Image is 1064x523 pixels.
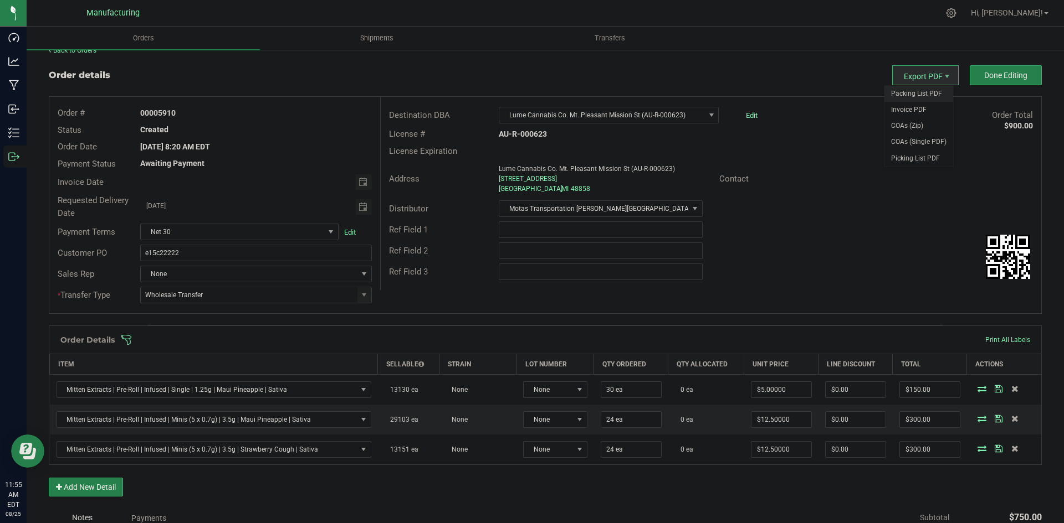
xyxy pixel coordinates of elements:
[389,204,428,214] span: Distributor
[385,446,418,453] span: 13151 ea
[8,56,19,67] inline-svg: Analytics
[675,386,693,393] span: 0 ea
[118,33,169,43] span: Orders
[389,225,428,235] span: Ref Field 1
[27,27,260,50] a: Orders
[5,510,22,518] p: 08/25
[826,382,886,397] input: 0
[944,8,958,18] div: Manage settings
[58,142,97,152] span: Order Date
[992,110,1033,120] span: Order Total
[345,33,408,43] span: Shipments
[668,354,744,375] th: Qty Allocated
[49,478,123,496] button: Add New Detail
[389,146,457,156] span: License Expiration
[744,354,819,375] th: Unit Price
[389,267,428,277] span: Ref Field 3
[446,446,468,453] span: None
[58,248,107,258] span: Customer PO
[57,442,357,457] span: Mitten Extracts | Pre-Roll | Infused | Minis (5 x 0.7g) | 3.5g | Strawberry Cough | Sativa
[58,177,104,187] span: Invoice Date
[57,382,357,397] span: Mitten Extracts | Pre-Roll | Infused | Single | 1.25g | Maui Pineapple | Sativa
[385,416,418,423] span: 29103 ea
[140,125,168,134] strong: Created
[984,71,1027,80] span: Done Editing
[986,235,1030,279] img: Scan me!
[892,65,959,85] span: Export PDF
[884,86,953,102] li: Packing List PDF
[601,442,661,457] input: 0
[356,174,372,190] span: Toggle calendar
[900,442,960,457] input: 0
[446,416,468,423] span: None
[57,412,357,427] span: Mitten Extracts | Pre-Roll | Infused | Minis (5 x 0.7g) | 3.5g | Maui Pineapple | Sativa
[389,129,425,139] span: License #
[990,445,1007,452] span: Save Order Detail
[826,412,886,427] input: 0
[990,415,1007,422] span: Save Order Detail
[499,175,557,183] span: [STREET_ADDRESS]
[499,185,562,193] span: [GEOGRAPHIC_DATA]
[884,102,953,118] li: Invoice PDF
[378,354,439,375] th: Sellable
[884,118,953,134] span: COAs (Zip)
[140,159,204,168] strong: Awaiting Payment
[986,235,1030,279] qrcode: 00005910
[499,165,675,173] span: Lume Cannabis Co. Mt. Pleasant Mission St (AU-R-000623)
[344,228,356,236] a: Edit
[990,385,1007,392] span: Save Order Detail
[446,386,468,393] span: None
[389,110,450,120] span: Destination DBA
[49,46,96,54] a: Back to Orders
[1004,121,1033,130] strong: $900.00
[389,246,428,256] span: Ref Field 2
[493,27,727,50] a: Transfers
[58,290,110,300] span: Transfer Type
[57,411,371,428] span: NO DATA FOUND
[971,8,1043,17] span: Hi, [PERSON_NAME]!
[58,159,116,169] span: Payment Status
[140,108,176,117] strong: 00005910
[893,354,967,375] th: Total
[900,382,960,397] input: 0
[751,442,811,457] input: 0
[751,382,811,397] input: 0
[58,195,129,218] span: Requested Delivery Date
[141,224,324,240] span: Net 30
[499,107,704,123] span: Lume Cannabis Co. Mt. Pleasant Mission St (AU-R-000623)
[8,32,19,43] inline-svg: Dashboard
[601,382,661,397] input: 0
[884,134,953,150] span: COAs (Single PDF)
[1009,512,1042,522] span: $750.00
[8,103,19,115] inline-svg: Inbound
[385,386,418,393] span: 13130 ea
[970,65,1042,85] button: Done Editing
[58,125,81,135] span: Status
[50,354,378,375] th: Item
[746,111,758,120] a: Edit
[389,174,420,184] span: Address
[140,142,210,151] strong: [DATE] 8:20 AM EDT
[8,151,19,162] inline-svg: Outbound
[58,269,94,279] span: Sales Rep
[356,199,372,215] span: Toggle calendar
[439,354,517,375] th: Strain
[1007,385,1024,392] span: Delete Order Detail
[900,412,960,427] input: 0
[920,513,949,522] span: Subtotal
[675,446,693,453] span: 0 ea
[516,354,594,375] th: Lot Number
[719,174,749,184] span: Contact
[826,442,886,457] input: 0
[1007,415,1024,422] span: Delete Order Detail
[499,201,688,216] span: Motas Transportation [PERSON_NAME][GEOGRAPHIC_DATA] (AU-ST-000137)
[49,69,110,82] div: Order details
[884,151,953,167] li: Picking List PDF
[8,80,19,91] inline-svg: Manufacturing
[580,33,640,43] span: Transfers
[594,354,668,375] th: Qty Ordered
[141,266,357,282] span: None
[8,127,19,138] inline-svg: Inventory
